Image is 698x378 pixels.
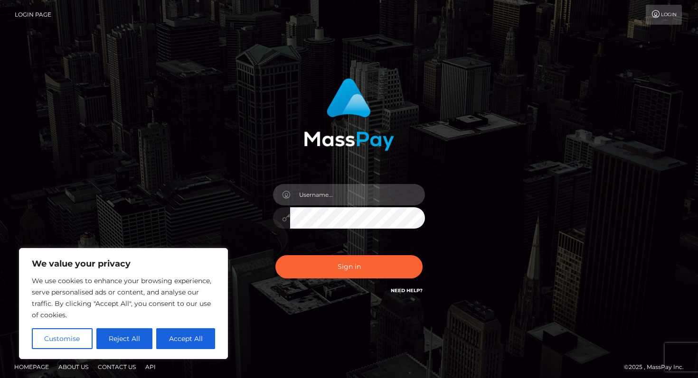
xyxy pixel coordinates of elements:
[55,360,92,374] a: About Us
[32,258,215,269] p: We value your privacy
[19,248,228,359] div: We value your privacy
[15,5,51,25] a: Login Page
[32,275,215,321] p: We use cookies to enhance your browsing experience, serve personalised ads or content, and analys...
[10,360,53,374] a: Homepage
[32,328,93,349] button: Customise
[391,287,423,294] a: Need Help?
[94,360,140,374] a: Contact Us
[96,328,153,349] button: Reject All
[646,5,682,25] a: Login
[304,78,394,151] img: MassPay Login
[275,255,423,278] button: Sign in
[290,184,425,205] input: Username...
[624,362,691,372] div: © 2025 , MassPay Inc.
[141,360,160,374] a: API
[156,328,215,349] button: Accept All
